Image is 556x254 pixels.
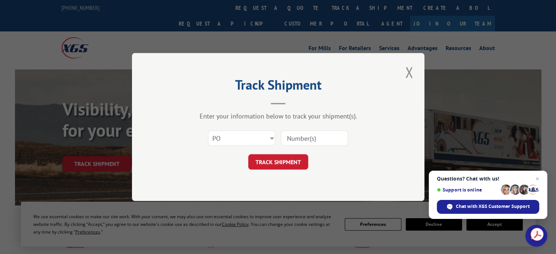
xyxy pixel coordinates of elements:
[281,130,348,146] input: Number(s)
[437,200,539,214] span: Chat with XGS Customer Support
[456,203,530,210] span: Chat with XGS Customer Support
[403,62,415,82] button: Close modal
[248,154,308,170] button: TRACK SHIPMENT
[169,80,388,94] h2: Track Shipment
[169,112,388,120] div: Enter your information below to track your shipment(s).
[437,187,498,193] span: Support is online
[437,176,539,182] span: Questions? Chat with us!
[525,225,547,247] a: Open chat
